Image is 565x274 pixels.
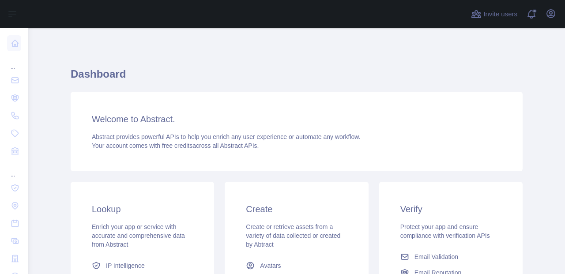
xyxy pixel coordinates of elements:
h3: Verify [400,203,501,215]
a: IP Intelligence [88,258,196,274]
h3: Lookup [92,203,193,215]
span: Enrich your app or service with accurate and comprehensive data from Abstract [92,223,185,248]
span: IP Intelligence [106,261,145,270]
span: Protect your app and ensure compliance with verification APIs [400,223,490,239]
span: Email Validation [414,252,458,261]
h1: Dashboard [71,67,523,88]
a: Avatars [242,258,350,274]
h3: Welcome to Abstract. [92,113,501,125]
span: Abstract provides powerful APIs to help you enrich any user experience or automate any workflow. [92,133,361,140]
h3: Create [246,203,347,215]
span: Avatars [260,261,281,270]
span: Your account comes with across all Abstract APIs. [92,142,259,149]
div: ... [7,53,21,71]
div: ... [7,161,21,178]
span: Create or retrieve assets from a variety of data collected or created by Abtract [246,223,340,248]
span: free credits [162,142,192,149]
span: Invite users [483,9,517,19]
a: Email Validation [397,249,505,265]
button: Invite users [469,7,519,21]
